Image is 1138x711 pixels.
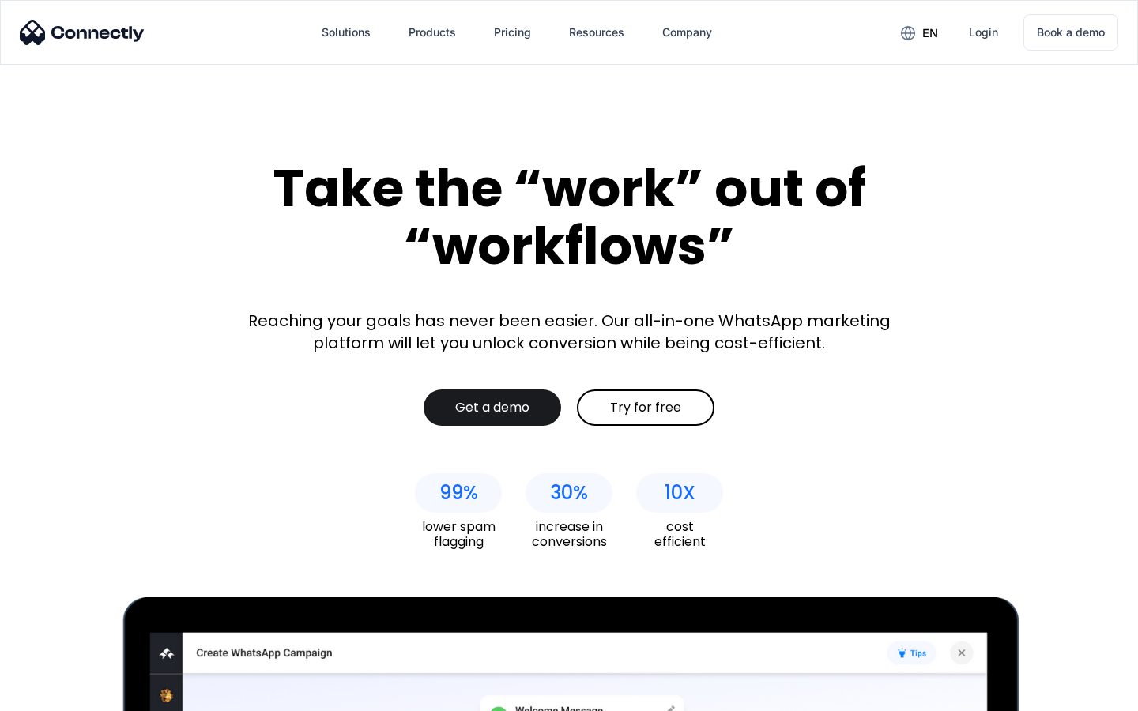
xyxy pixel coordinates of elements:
[439,482,478,504] div: 99%
[956,13,1011,51] a: Login
[636,519,723,549] div: cost efficient
[20,20,145,45] img: Connectly Logo
[922,22,938,44] div: en
[662,21,712,43] div: Company
[481,13,544,51] a: Pricing
[526,519,612,549] div: increase in conversions
[665,482,695,504] div: 10X
[409,21,456,43] div: Products
[32,683,95,705] ul: Language list
[969,21,998,43] div: Login
[610,400,681,416] div: Try for free
[16,683,95,705] aside: Language selected: English
[237,310,901,354] div: Reaching your goals has never been easier. Our all-in-one WhatsApp marketing platform will let yo...
[550,482,588,504] div: 30%
[213,160,925,274] div: Take the “work” out of “workflows”
[415,519,502,549] div: lower spam flagging
[494,21,531,43] div: Pricing
[569,21,624,43] div: Resources
[322,21,371,43] div: Solutions
[424,389,561,426] a: Get a demo
[577,389,714,426] a: Try for free
[1023,14,1118,51] a: Book a demo
[455,400,529,416] div: Get a demo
